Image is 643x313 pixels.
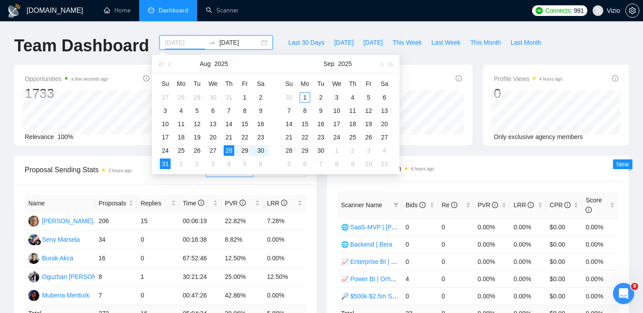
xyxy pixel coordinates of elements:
[281,77,297,91] th: Su
[329,35,358,50] button: [DATE]
[331,119,342,129] div: 17
[613,283,634,304] iframe: Intercom live chat
[205,91,221,104] td: 2025-07-30
[240,92,250,103] div: 1
[240,200,246,206] span: info-circle
[582,218,618,236] td: 0.00%
[361,157,377,170] td: 2025-10-10
[329,131,345,144] td: 2025-09-24
[157,104,173,117] td: 2025-08-03
[240,132,250,143] div: 22
[160,92,171,103] div: 27
[25,73,108,84] span: Opportunities
[338,163,619,174] span: Scanner Breakdown
[363,119,374,129] div: 19
[224,132,234,143] div: 21
[253,157,269,170] td: 2025-09-06
[206,7,239,14] a: searchScanner
[173,131,189,144] td: 2025-08-18
[284,132,294,143] div: 21
[263,212,305,231] td: 7.28%
[205,117,221,131] td: 2025-08-13
[192,92,202,103] div: 29
[586,207,592,213] span: info-circle
[237,77,253,91] th: Fr
[329,144,345,157] td: 2025-10-01
[506,35,546,50] button: Last Month
[240,145,250,156] div: 29
[402,218,438,236] td: 0
[160,105,171,116] div: 3
[176,92,186,103] div: 28
[329,77,345,91] th: We
[28,217,93,224] a: SK[PERSON_NAME]
[200,55,211,73] button: Aug
[377,157,392,170] td: 2025-10-11
[361,117,377,131] td: 2025-09-19
[137,212,179,231] td: 15
[224,158,234,169] div: 4
[625,7,639,14] a: setting
[297,77,313,91] th: Mo
[173,77,189,91] th: Mo
[297,157,313,170] td: 2025-10-06
[546,218,582,236] td: $0.00
[183,200,204,207] span: Time
[345,77,361,91] th: Th
[281,104,297,117] td: 2025-09-07
[28,254,73,261] a: BABurak Akca
[616,161,629,168] span: New
[148,7,154,13] span: dashboard
[316,119,326,129] div: 16
[379,105,390,116] div: 13
[361,77,377,91] th: Fr
[157,144,173,157] td: 2025-08-24
[42,216,93,226] div: [PERSON_NAME]
[379,92,390,103] div: 6
[205,77,221,91] th: We
[42,290,89,300] div: Muberra Mertturk
[7,4,21,18] img: logo
[255,132,266,143] div: 23
[316,145,326,156] div: 30
[347,105,358,116] div: 11
[331,145,342,156] div: 1
[205,104,221,117] td: 2025-08-06
[208,132,218,143] div: 20
[313,77,329,91] th: Tu
[221,144,237,157] td: 2025-08-28
[431,38,460,47] span: Last Week
[42,235,80,244] div: Seny Marsela
[626,7,639,14] span: setting
[157,91,173,104] td: 2025-07-27
[345,117,361,131] td: 2025-09-18
[99,198,127,208] span: Proposals
[297,117,313,131] td: 2025-09-15
[263,231,305,249] td: 0.00%
[297,91,313,104] td: 2025-09-01
[160,158,171,169] div: 31
[221,91,237,104] td: 2025-07-31
[192,145,202,156] div: 26
[137,231,179,249] td: 0
[323,55,335,73] button: Sep
[281,117,297,131] td: 2025-09-14
[550,201,571,209] span: CPR
[28,271,39,282] img: OT
[363,92,374,103] div: 5
[281,144,297,157] td: 2025-09-28
[214,55,228,73] button: 2025
[157,117,173,131] td: 2025-08-10
[347,119,358,129] div: 18
[28,236,80,243] a: SMSeny Marsela
[313,117,329,131] td: 2025-09-16
[465,35,506,50] button: This Month
[192,132,202,143] div: 19
[281,131,297,144] td: 2025-09-21
[300,119,310,129] div: 15
[345,157,361,170] td: 2025-10-09
[510,38,541,47] span: Last Month
[173,144,189,157] td: 2025-08-25
[284,145,294,156] div: 28
[494,133,583,140] span: Only exclusive agency members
